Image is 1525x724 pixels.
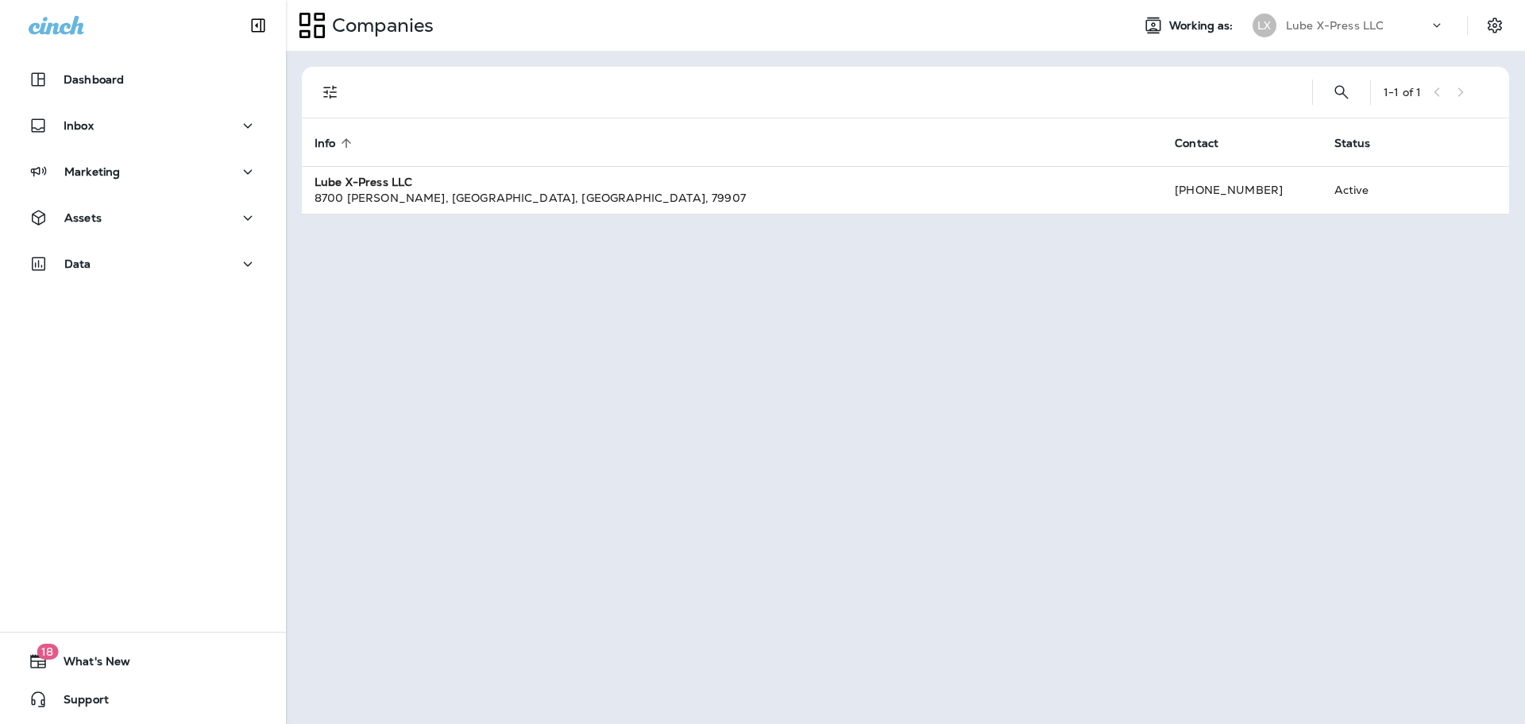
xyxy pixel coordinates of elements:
p: Assets [64,211,102,224]
span: What's New [48,655,130,674]
span: Contact [1175,137,1218,150]
span: Support [48,693,109,712]
td: [PHONE_NUMBER] [1162,166,1321,214]
p: Inbox [64,119,94,132]
button: Search Companies [1326,76,1357,108]
button: Filters [315,76,346,108]
button: Collapse Sidebar [236,10,280,41]
button: Dashboard [16,64,270,95]
p: Dashboard [64,73,124,86]
button: Assets [16,202,270,234]
span: Working as: [1169,19,1237,33]
button: Marketing [16,156,270,188]
button: Data [16,248,270,280]
button: Support [16,683,270,715]
p: Marketing [64,165,120,178]
span: Status [1334,137,1371,150]
button: Inbox [16,110,270,141]
span: Info [315,136,357,150]
p: Data [64,257,91,270]
p: Lube X-Press LLC [1286,19,1384,32]
span: Status [1334,136,1392,150]
div: 1 - 1 of 1 [1384,86,1421,99]
button: Settings [1481,11,1509,40]
span: Info [315,137,336,150]
div: 8700 [PERSON_NAME] , [GEOGRAPHIC_DATA] , [GEOGRAPHIC_DATA] , 79907 [315,190,1149,206]
button: 18What's New [16,645,270,677]
div: LX [1253,14,1276,37]
td: Active [1322,166,1423,214]
span: 18 [37,644,58,660]
strong: Lube X-Press LLC [315,175,412,189]
span: Contact [1175,136,1239,150]
p: Companies [326,14,434,37]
